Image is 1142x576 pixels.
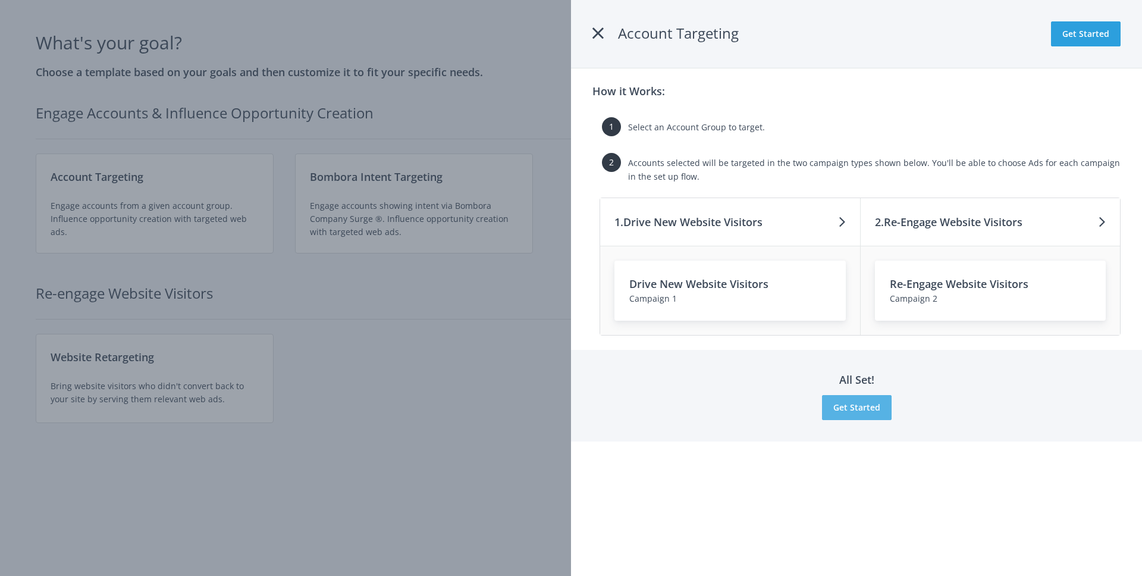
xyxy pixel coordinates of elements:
[822,371,892,388] h3: All Set!
[602,117,621,136] span: 1
[618,23,739,43] span: Account Targeting
[672,293,677,304] span: 1
[875,214,1022,230] h3: 2. Re-Engage Website Visitors
[822,395,892,420] button: Get Started
[629,293,670,304] span: Campaign
[628,157,1120,181] span: Accounts selected will be targeted in the two campaign types shown below. You'll be able to choos...
[592,83,665,99] h3: How it Works:
[628,121,765,133] span: Select an Account Group to target.
[614,214,763,230] h3: 1. Drive New Website Visitors
[1051,21,1121,46] button: Get Started
[890,276,1091,292] h3: Re-Engage Website Visitors
[933,293,937,304] span: 2
[629,276,831,292] h3: Drive New Website Visitors
[602,153,621,172] span: 2
[890,293,930,304] span: Campaign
